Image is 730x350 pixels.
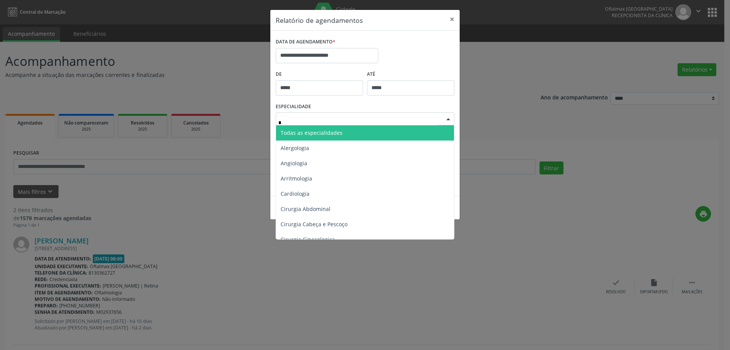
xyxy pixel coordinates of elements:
label: ESPECIALIDADE [276,101,311,113]
button: Close [444,10,460,29]
span: Arritmologia [281,175,312,182]
span: Angiologia [281,160,307,167]
span: Cirurgia Cabeça e Pescoço [281,221,348,228]
span: Cirurgia Abdominal [281,205,330,213]
label: DATA DE AGENDAMENTO [276,36,335,48]
span: Cirurgia Ginecologica [281,236,335,243]
h5: Relatório de agendamentos [276,15,363,25]
span: Todas as especialidades [281,129,343,136]
label: ATÉ [367,69,454,80]
label: De [276,69,363,80]
span: Cardiologia [281,190,309,197]
span: Alergologia [281,144,309,152]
